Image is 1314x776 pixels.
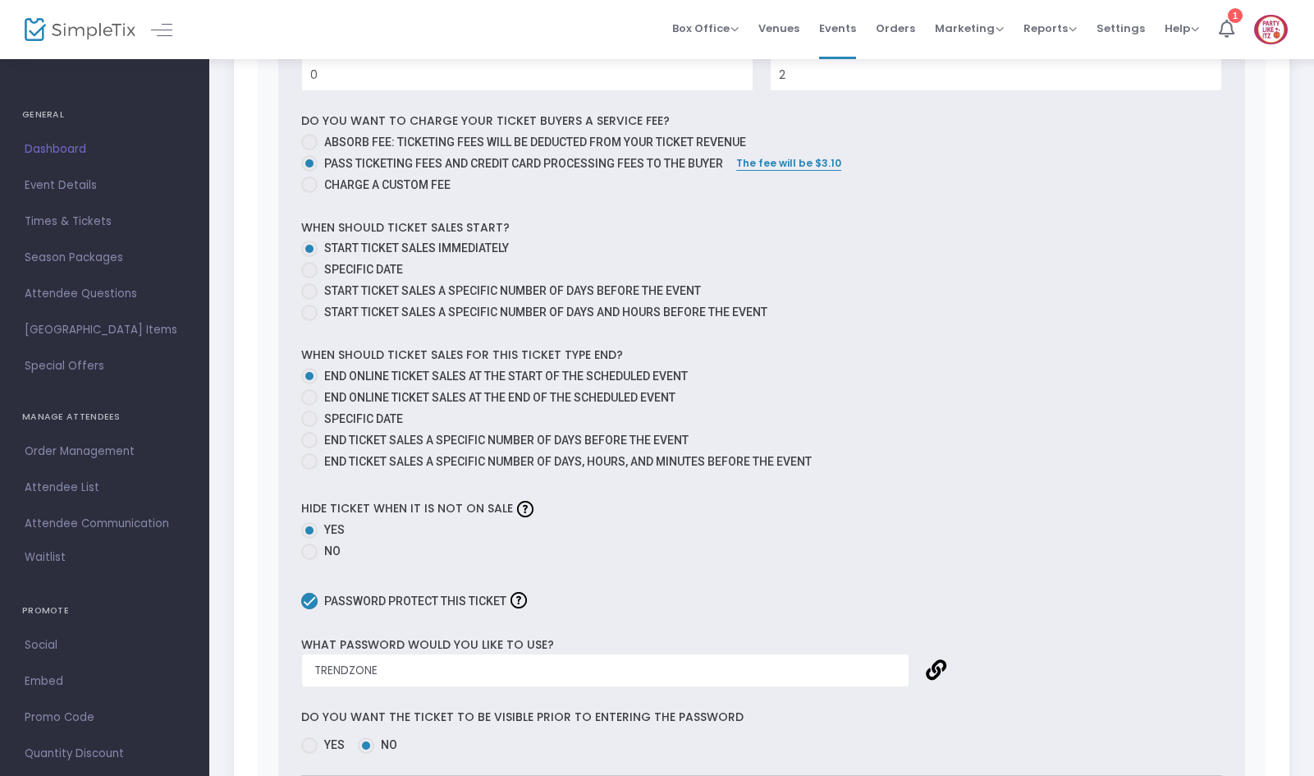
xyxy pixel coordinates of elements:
span: Help [1165,21,1199,36]
span: Start ticket sales a specific number of days before the event [324,284,701,297]
span: Embed [25,671,185,692]
span: Specific Date [324,412,403,425]
span: Events [819,7,856,49]
div: 1 [1228,8,1243,23]
span: Charge a custom fee [318,177,451,194]
span: End ticket sales a specific number of days before the event [324,434,689,447]
span: Dashboard [25,139,185,160]
h4: PROMOTE [22,595,187,627]
label: Do you want to charge your ticket buyers a service fee? [301,112,670,130]
span: Settings [1097,7,1145,49]
span: Password protect this ticket [324,591,506,611]
span: Absorb fee: Ticketing fees will be deducted from your ticket revenue [324,135,746,149]
span: Venues [758,7,799,49]
span: Event Details [25,175,185,196]
span: Pass ticketing fees and credit card processing fees to the buyer [318,155,723,172]
span: End online ticket sales at the end of the scheduled event [324,391,675,404]
span: Quantity Discount [25,743,185,765]
h4: GENERAL [22,99,187,131]
img: question-mark [510,592,527,608]
span: Attendee List [25,477,185,498]
span: [GEOGRAPHIC_DATA] Items [25,319,185,341]
span: Yes [318,521,345,539]
span: Promo Code [25,707,185,728]
span: Order Management [25,441,185,462]
span: Season Packages [25,247,185,269]
span: Start ticket sales immediately [324,241,509,255]
span: Special Offers [25,356,185,377]
span: No [318,543,341,560]
span: Box Office [672,21,739,36]
input: Enter a password [301,654,909,687]
h4: MANAGE ATTENDEES [22,401,187,434]
span: Waitlist [25,549,66,566]
img: question-mark [517,501,533,517]
label: Hide ticket when it is not on sale [301,496,538,521]
span: Reports [1023,21,1077,36]
span: The fee will be $3.10 [736,156,841,170]
span: No [374,737,397,754]
span: Start ticket sales a specific number of days and hours before the event [324,305,767,319]
label: When should ticket sales for this ticket type end? [301,347,623,364]
span: Social [25,635,185,656]
span: Marketing [935,21,1004,36]
span: End ticket sales a specific number of days, hours, and minutes before the event [324,455,812,468]
span: Attendee Communication [25,513,185,535]
label: Do you want the ticket to be visible prior to entering the password [301,709,744,726]
span: Times & Tickets [25,211,185,232]
label: When should ticket sales start? [301,219,510,236]
span: Yes [318,737,345,754]
span: Specific Date [324,263,403,276]
label: What Password would you like to use? [301,636,554,654]
span: Orders [876,7,915,49]
span: End online ticket sales at the start of the scheduled event [324,370,688,383]
span: Attendee Questions [25,283,185,305]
